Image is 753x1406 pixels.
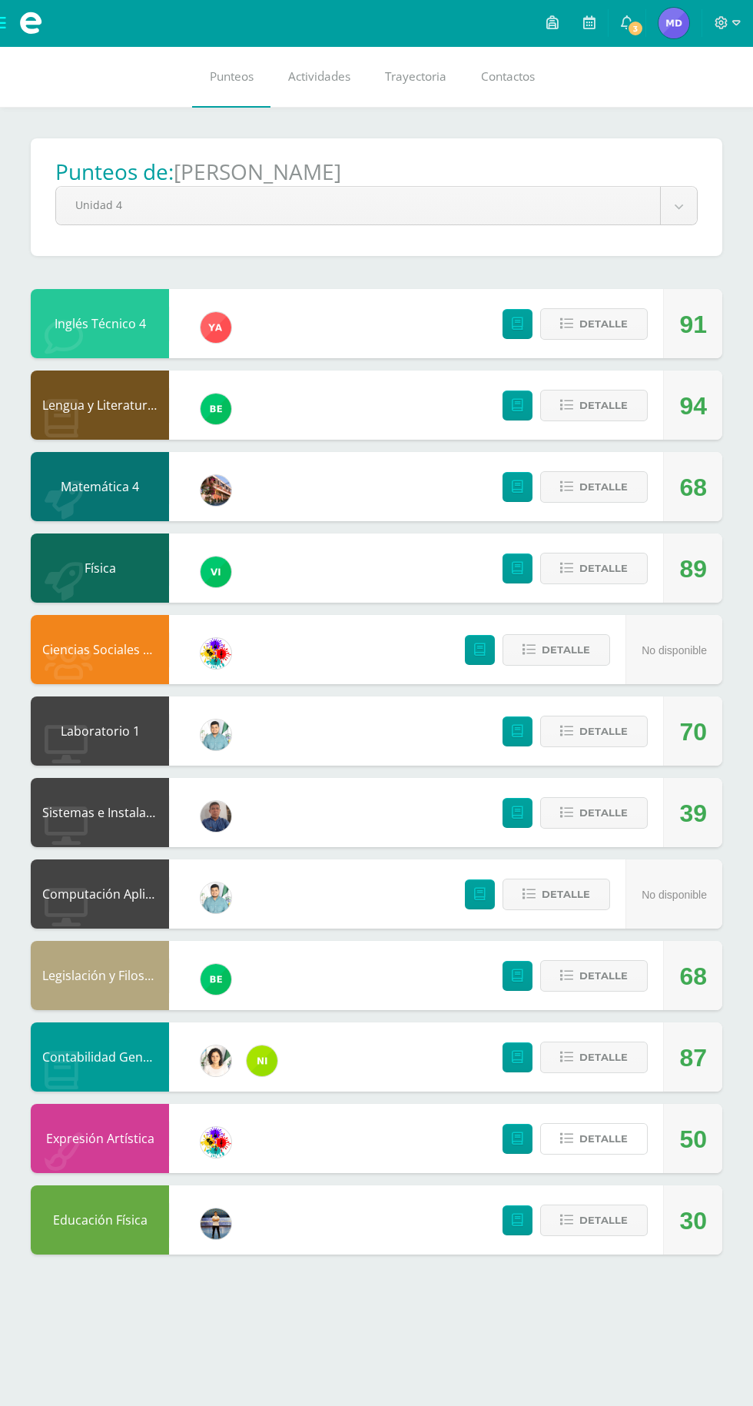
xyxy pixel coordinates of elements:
img: d0a5be8572cbe4fc9d9d910beeabcdaa.png [201,1127,231,1158]
div: Sistemas e Instalación de Software [31,778,169,847]
img: d0a5be8572cbe4fc9d9d910beeabcdaa.png [201,638,231,669]
a: Trayectoria [367,46,463,108]
button: Detalle [540,1042,648,1073]
div: Expresión Artística [31,1104,169,1173]
span: Detalle [542,636,590,664]
img: 63a955e32fd5c33352eeade8b2ebbb62.png [658,8,689,38]
div: 89 [679,534,707,603]
h1: Punteos de: [55,157,174,186]
button: Detalle [540,308,648,340]
span: Contactos [481,68,535,85]
div: 39 [679,779,707,848]
span: 3 [627,20,644,37]
button: Detalle [540,1123,648,1155]
div: Ciencias Sociales y Formación Ciudadana 4 [31,615,169,684]
h1: [PERSON_NAME] [174,157,341,186]
div: 50 [679,1105,707,1174]
span: Unidad 4 [75,187,641,223]
span: Detalle [579,799,628,827]
button: Detalle [503,634,610,666]
button: Detalle [540,960,648,992]
div: Computación Aplicada [31,859,169,929]
img: b85866ae7f275142dc9a325ef37a630d.png [201,394,231,424]
div: Educación Física [31,1185,169,1255]
button: Detalle [540,471,648,503]
img: a241c2b06c5b4daf9dd7cbc5f490cd0f.png [201,557,231,587]
span: Detalle [579,1043,628,1072]
a: Unidad 4 [56,187,697,224]
span: No disponible [642,644,707,656]
a: Actividades [270,46,367,108]
span: Actividades [288,68,350,85]
div: Contabilidad General [31,1022,169,1092]
button: Detalle [540,797,648,829]
span: Detalle [542,880,590,909]
img: ca60df5ae60ada09d1f93a1da4ab2e41.png [247,1045,277,1076]
img: b85866ae7f275142dc9a325ef37a630d.png [201,964,231,995]
div: 70 [679,697,707,766]
div: 68 [679,453,707,522]
span: Detalle [579,1125,628,1153]
a: Contactos [463,46,552,108]
a: Punteos [192,46,270,108]
span: Detalle [579,717,628,746]
span: Detalle [579,962,628,990]
button: Detalle [540,716,648,747]
img: bde165c00b944de6c05dcae7d51e2fcc.png [201,1208,231,1239]
img: 3bbeeb896b161c296f86561e735fa0fc.png [201,882,231,913]
div: Legislación y Filosofía Empresarial [31,941,169,1010]
img: 3bbeeb896b161c296f86561e735fa0fc.png [201,720,231,750]
div: Laboratorio 1 [31,696,169,766]
img: 90ee13623fa7c5dbc2270dab131931b4.png [201,312,231,343]
div: Lengua y Literatura 4 [31,371,169,440]
button: Detalle [503,879,610,910]
span: Punteos [210,68,254,85]
img: bf66807720f313c6207fc724d78fb4d0.png [201,801,231,832]
span: Detalle [579,310,628,338]
span: Detalle [579,1206,628,1235]
span: No disponible [642,889,707,901]
button: Detalle [540,1205,648,1236]
div: Matemática 4 [31,452,169,521]
div: 30 [679,1186,707,1255]
div: Inglés Técnico 4 [31,289,169,358]
span: Trayectoria [385,68,446,85]
span: Detalle [579,473,628,501]
img: 0a4f8d2552c82aaa76f7aefb013bc2ce.png [201,475,231,506]
button: Detalle [540,553,648,584]
div: 68 [679,942,707,1011]
button: Detalle [540,390,648,421]
div: 87 [679,1023,707,1092]
span: Detalle [579,554,628,583]
span: Detalle [579,391,628,420]
div: 91 [679,290,707,359]
img: 7a8e161cab7694f51b452fdf17c6d5da.png [201,1045,231,1076]
div: 94 [679,371,707,440]
div: Física [31,533,169,603]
